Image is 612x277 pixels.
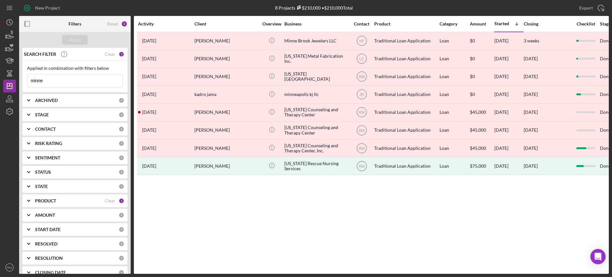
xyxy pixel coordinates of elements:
[494,86,523,103] div: [DATE]
[119,112,124,118] div: 0
[524,127,538,133] time: [DATE]
[284,33,348,49] div: Minne Brook Jewelers LLC
[119,169,124,175] div: 0
[35,141,62,146] b: RISK RATING
[194,21,258,26] div: Client
[194,33,258,49] div: [PERSON_NAME]
[359,57,364,61] text: LC
[284,122,348,139] div: [US_STATE] Counseling and Therapy Center
[359,110,365,115] text: RM
[440,86,469,103] div: Loan
[284,157,348,174] div: [US_STATE] Rescue Nursing Services
[524,145,538,151] time: [DATE]
[35,98,58,103] b: ARCHIVED
[119,98,124,103] div: 0
[470,68,494,85] div: $0
[105,198,115,203] div: Clear
[35,241,57,246] b: RESOLVED
[440,122,469,139] div: Loan
[119,184,124,189] div: 0
[470,122,494,139] div: $45,000
[19,2,66,14] button: New Project
[142,92,156,97] time: 2024-09-06 17:59
[194,157,258,174] div: [PERSON_NAME]
[284,50,348,67] div: [US_STATE] Metal Fabrication Inc.
[194,86,258,103] div: kadro jama
[524,164,538,169] div: [DATE]
[470,33,494,49] div: $0
[194,68,258,85] div: [PERSON_NAME]
[524,109,538,115] time: [DATE]
[119,270,124,275] div: 0
[107,21,118,26] div: Reset
[138,21,194,26] div: Activity
[440,140,469,157] div: Loan
[35,270,66,275] b: CLOSING DATE
[470,104,494,121] div: $45,000
[440,33,469,49] div: Loan
[440,50,469,67] div: Loan
[142,110,156,115] time: 2024-06-06 12:41
[440,68,469,85] div: Loan
[35,155,60,160] b: SENTIMENT
[494,33,523,49] div: [DATE]
[284,68,348,85] div: [US_STATE][GEOGRAPHIC_DATA]
[119,227,124,232] div: 0
[440,104,469,121] div: Loan
[524,21,572,26] div: Closing
[24,52,56,57] b: SEARCH FILTER
[359,39,364,43] text: HF
[524,38,539,43] time: 3 weeks
[590,249,606,264] div: Open Intercom Messenger
[119,51,124,57] div: 1
[69,21,81,26] b: Filters
[142,56,156,61] time: 2025-06-29 19:24
[374,140,438,157] div: Traditional Loan Application
[275,5,353,11] div: 8 Projects • $210,000 Total
[35,127,56,132] b: CONTACT
[142,74,156,79] time: 2024-08-09 00:34
[119,212,124,218] div: 0
[194,50,258,67] div: [PERSON_NAME]
[579,2,593,14] div: Export
[119,255,124,261] div: 0
[494,104,523,121] div: [DATE]
[524,74,538,79] time: [DATE]
[350,21,374,26] div: Contact
[3,261,16,274] button: RM
[374,86,438,103] div: Traditional Loan Application
[284,21,348,26] div: Business
[374,33,438,49] div: Traditional Loan Application
[494,50,523,67] div: [DATE]
[494,21,509,26] div: Started
[119,141,124,146] div: 0
[35,2,60,14] div: New Project
[359,164,365,168] text: RM
[440,157,469,174] div: Loan
[119,198,124,204] div: 1
[359,146,365,150] text: RM
[142,146,156,151] time: 2024-08-28 19:09
[194,122,258,139] div: [PERSON_NAME]
[359,128,365,133] text: BM
[35,227,61,232] b: START DATE
[470,140,494,157] div: $45,000
[7,266,12,269] text: RM
[284,86,348,103] div: minneapolis kj llc
[374,104,438,121] div: Traditional Loan Application
[494,157,523,174] div: [DATE]
[119,126,124,132] div: 0
[142,128,156,133] time: 2024-06-08 03:02
[374,68,438,85] div: Traditional Loan Application
[573,2,609,14] button: Export
[121,21,127,27] div: 2
[494,140,523,157] div: [DATE]
[142,164,156,169] time: 2024-04-22 23:05
[35,256,63,261] b: RESOLUTION
[470,86,494,103] div: $0
[194,104,258,121] div: [PERSON_NAME]
[105,52,115,57] div: Clear
[35,198,56,203] b: PRODUCT
[494,68,523,85] div: [DATE]
[470,21,494,26] div: Amount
